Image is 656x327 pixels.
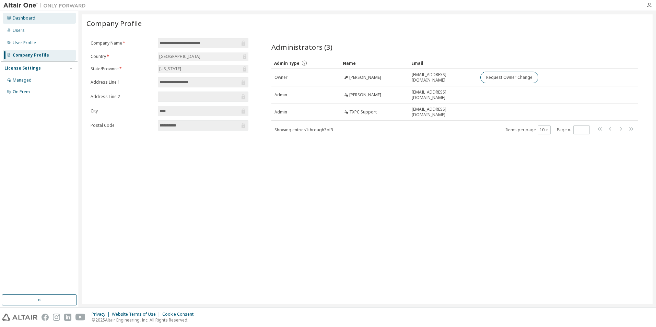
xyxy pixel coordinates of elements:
div: Dashboard [13,15,35,21]
label: Address Line 1 [91,80,154,85]
span: [EMAIL_ADDRESS][DOMAIN_NAME] [412,107,474,118]
div: Managed [13,77,32,83]
span: Items per page [505,125,551,134]
label: Address Line 2 [91,94,154,99]
label: Company Name [91,40,154,46]
span: Page n. [557,125,590,134]
label: Postal Code [91,123,154,128]
span: [PERSON_NAME] [349,92,381,98]
img: altair_logo.svg [2,314,37,321]
div: [GEOGRAPHIC_DATA] [158,52,248,61]
img: linkedin.svg [64,314,71,321]
div: Cookie Consent [162,312,198,317]
span: TXPC Support [349,109,377,115]
span: Admin [274,109,287,115]
div: [GEOGRAPHIC_DATA] [158,53,201,60]
img: youtube.svg [75,314,85,321]
div: [US_STATE] [158,65,248,73]
p: © 2025 Altair Engineering, Inc. All Rights Reserved. [92,317,198,323]
img: instagram.svg [53,314,60,321]
span: [EMAIL_ADDRESS][DOMAIN_NAME] [412,89,474,100]
div: [US_STATE] [158,65,182,73]
div: Users [13,28,25,33]
span: Company Profile [86,19,142,28]
div: Email [411,58,475,69]
button: Request Owner Change [480,72,538,83]
span: [PERSON_NAME] [349,75,381,80]
label: City [91,108,154,114]
div: Website Terms of Use [112,312,162,317]
img: Altair One [3,2,89,9]
img: facebook.svg [42,314,49,321]
span: Administrators (3) [271,42,332,52]
span: Owner [274,75,288,80]
span: Admin Type [274,60,300,66]
label: Country [91,54,154,59]
span: [EMAIL_ADDRESS][DOMAIN_NAME] [412,72,474,83]
div: User Profile [13,40,36,46]
div: On Prem [13,89,30,95]
label: State/Province [91,66,154,72]
div: Name [343,58,406,69]
button: 10 [540,127,549,133]
span: Admin [274,92,287,98]
div: License Settings [4,65,41,71]
div: Privacy [92,312,112,317]
span: Showing entries 1 through 3 of 3 [274,127,333,133]
div: Company Profile [13,52,49,58]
